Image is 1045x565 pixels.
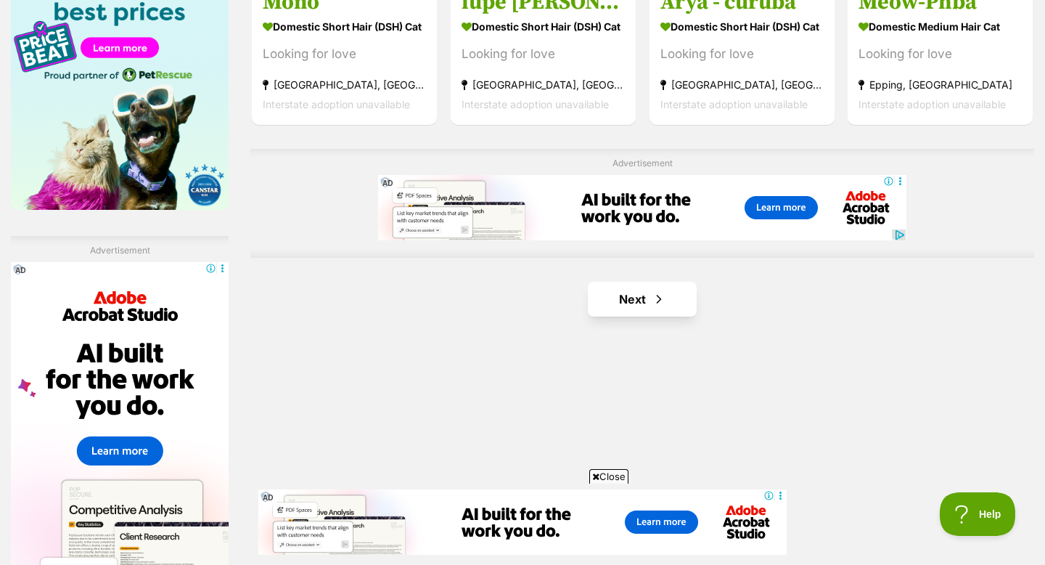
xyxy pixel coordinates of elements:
[660,45,824,65] div: Looking for love
[250,149,1034,259] div: Advertisement
[462,45,625,65] div: Looking for love
[660,76,824,95] strong: [GEOGRAPHIC_DATA], [GEOGRAPHIC_DATA]
[263,76,426,95] strong: [GEOGRAPHIC_DATA], [GEOGRAPHIC_DATA]
[588,282,697,317] a: Next page
[858,99,1006,111] span: Interstate adoption unavailable
[462,99,609,111] span: Interstate adoption unavailable
[858,45,1022,65] div: Looking for love
[660,99,808,111] span: Interstate adoption unavailable
[858,17,1022,38] strong: Domestic Medium Hair Cat
[263,17,426,38] strong: Domestic Short Hair (DSH) Cat
[1,1,13,13] img: consumer-privacy-logo.png
[642,243,643,243] iframe: Advertisement
[462,76,625,95] strong: [GEOGRAPHIC_DATA], [GEOGRAPHIC_DATA]
[263,99,410,111] span: Interstate adoption unavailable
[258,489,277,506] span: AD
[462,17,625,38] strong: Domestic Short Hair (DSH) Cat
[378,175,397,192] span: AD
[940,492,1016,536] iframe: Help Scout Beacon - Open
[11,262,30,279] span: AD
[263,45,426,65] div: Looking for love
[589,469,628,484] span: Close
[858,76,1022,95] strong: Epping, [GEOGRAPHIC_DATA]
[250,282,1034,317] nav: Pagination
[660,17,824,38] strong: Domestic Short Hair (DSH) Cat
